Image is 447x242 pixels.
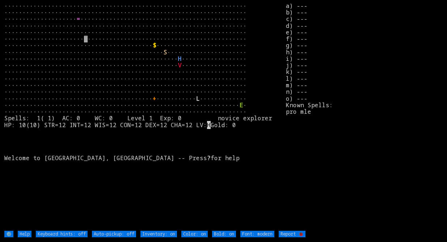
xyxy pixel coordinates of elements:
[178,55,182,63] font: H
[240,101,243,109] font: E
[18,231,31,237] input: Help
[153,41,156,49] font: $
[207,154,211,162] b: ?
[36,231,88,237] input: Keyboard hints: off
[212,231,236,237] input: Bold: on
[196,95,200,103] font: L
[140,231,177,237] input: Inventory: on
[77,15,80,23] font: =
[4,231,13,237] input: ⚙️
[181,231,208,237] input: Color: on
[178,61,182,69] font: V
[240,231,274,237] input: Font: modern
[207,121,211,129] mark: H
[4,3,286,230] larn: ··································································· ·····························...
[92,231,136,237] input: Auto-pickup: off
[286,3,442,230] stats: a) --- b) --- c) --- d) --- e) --- f) --- g) --- h) --- i) --- j) --- k) --- l) --- m) --- n) ---...
[279,231,305,237] input: Report 🐞
[164,48,167,56] font: S
[153,95,156,103] font: +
